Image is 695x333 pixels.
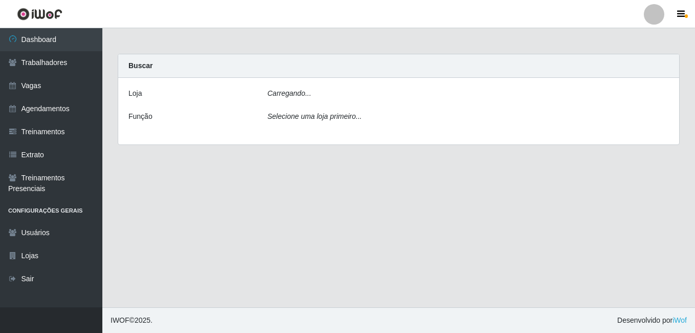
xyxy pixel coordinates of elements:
[672,316,687,324] a: iWof
[128,88,142,99] label: Loja
[111,315,153,326] span: © 2025 .
[268,112,362,120] i: Selecione uma loja primeiro...
[128,111,153,122] label: Função
[111,316,129,324] span: IWOF
[17,8,62,20] img: CoreUI Logo
[128,61,153,70] strong: Buscar
[617,315,687,326] span: Desenvolvido por
[268,89,312,97] i: Carregando...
